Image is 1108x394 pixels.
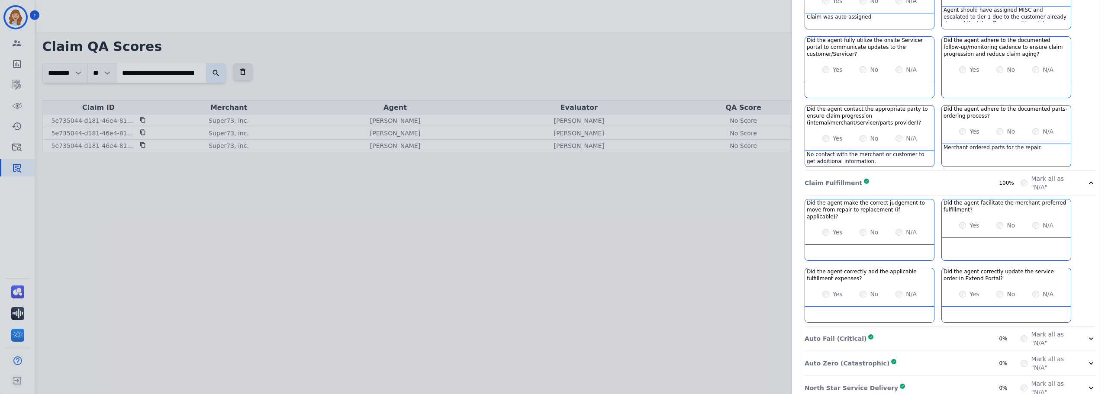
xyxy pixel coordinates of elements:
[906,290,917,298] label: N/A
[870,290,878,298] label: No
[969,221,979,230] label: Yes
[805,334,866,343] p: Auto Fail (Critical)
[807,268,932,282] h3: Did the agent correctly add the applicable fulfillment expenses?
[807,199,932,220] h3: Did the agent make the correct judgement to move from repair to replacement (if applicable)?
[870,65,878,74] label: No
[870,228,878,237] label: No
[906,134,917,143] label: N/A
[999,179,1021,186] div: 100%
[999,335,1021,342] div: 0%
[944,37,1069,58] h3: Did the agent adhere to the documented follow-up/monitoring cadence to ensure claim progression a...
[805,13,934,29] div: Claim was auto assigned
[942,6,1071,22] div: Agent should have assigned MISC and escalated to tier 1 due to the customer already dropped the b...
[1043,127,1053,136] label: N/A
[906,228,917,237] label: N/A
[1043,221,1053,230] label: N/A
[906,65,917,74] label: N/A
[969,127,979,136] label: Yes
[969,290,979,298] label: Yes
[805,151,934,167] div: No contact with the merchant or customer to get additional information.
[805,359,889,368] p: Auto Zero (Catastrophic)
[833,228,843,237] label: Yes
[833,290,843,298] label: Yes
[1007,127,1015,136] label: No
[944,199,1069,213] h3: Did the agent facilitate the merchant-preferred fulfillment?
[1043,65,1053,74] label: N/A
[833,65,843,74] label: Yes
[1007,65,1015,74] label: No
[944,268,1069,282] h3: Did the agent correctly update the service order in Extend Portal?
[870,134,878,143] label: No
[807,37,932,58] h3: Did the agent fully utilize the onsite Servicer portal to communicate updates to the customer/Ser...
[1031,330,1076,347] label: Mark all as "N/A"
[1031,174,1076,192] label: Mark all as "N/A"
[1007,221,1015,230] label: No
[944,106,1069,119] h3: Did the agent adhere to the documented parts-ordering process?
[942,144,1071,160] div: Merchant ordered parts for the repair.
[999,360,1021,367] div: 0%
[807,106,932,126] h3: Did the agent contact the appropriate party to ensure claim progression (internal/merchant/servic...
[999,384,1021,391] div: 0%
[1043,290,1053,298] label: N/A
[1031,355,1076,372] label: Mark all as "N/A"
[833,134,843,143] label: Yes
[1007,290,1015,298] label: No
[969,65,979,74] label: Yes
[805,179,862,187] p: Claim Fulfillment
[805,384,898,392] p: North Star Service Delivery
